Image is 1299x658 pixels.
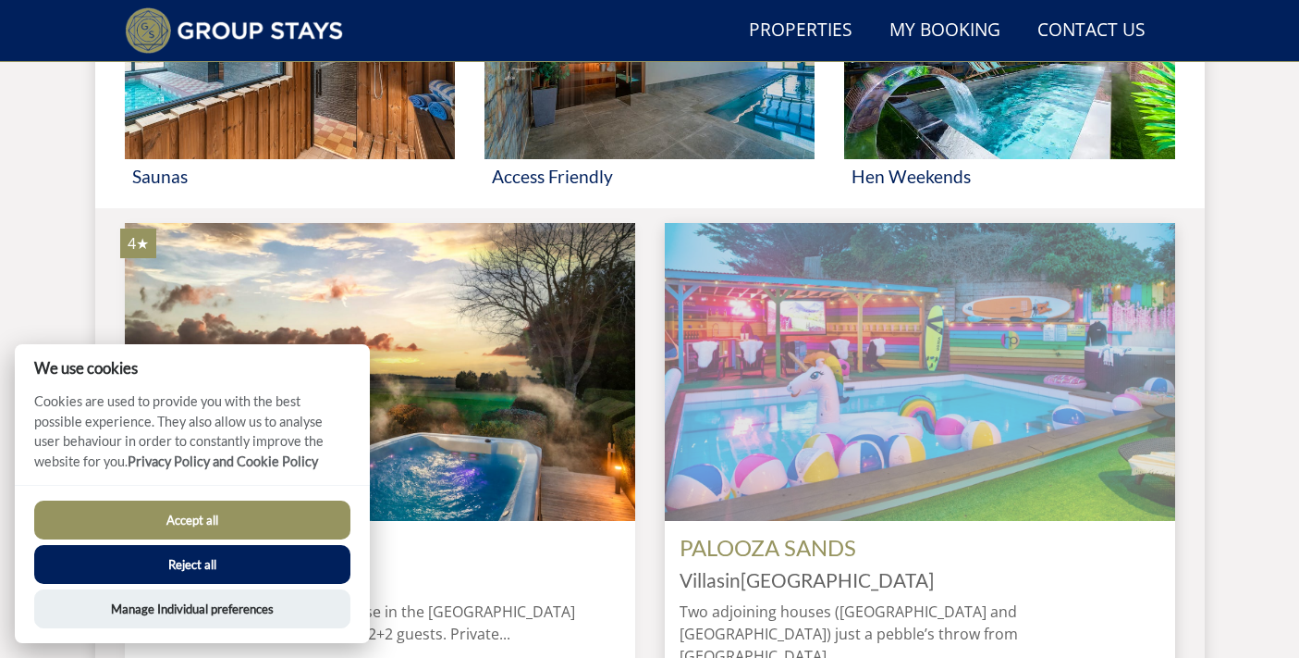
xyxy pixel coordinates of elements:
p: Cookies are used to provide you with the best possible experience. They also allow us to analyse ... [15,391,370,485]
button: Accept all [34,501,350,540]
a: Villas [680,568,725,591]
a: Privacy Policy and Cookie Policy [128,453,318,469]
a: Properties [741,10,860,52]
h2: We use cookies [15,359,370,377]
img: Palooza-sands-cornwall-group-accommodation-by-the-sea-sleeps-24.original.JPG [665,223,1175,521]
a: [GEOGRAPHIC_DATA] [741,568,934,591]
h4: in [140,570,620,591]
img: Bellus-kent-large-group-holiday-home-sleeps-13.original.jpg [125,223,635,521]
img: Group Stays [125,7,344,54]
a: PALOOZA SANDS [680,534,856,561]
span: BELLUS has a 4 star rating under the Quality in Tourism Scheme [128,233,149,254]
button: Manage Individual preferences [34,590,350,628]
h3: Access Friendly [492,167,807,186]
a: Contact Us [1030,10,1153,52]
a: 4★ [125,223,635,521]
p: Luxury single storey holiday house in the [GEOGRAPHIC_DATA] countryside. 5 bedrooms sleep 12+2 gu... [140,601,620,645]
a: My Booking [882,10,1008,52]
h3: Hen Weekends [852,167,1167,186]
button: Reject all [34,545,350,584]
h3: Saunas [132,167,447,186]
h4: in [680,570,1160,591]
